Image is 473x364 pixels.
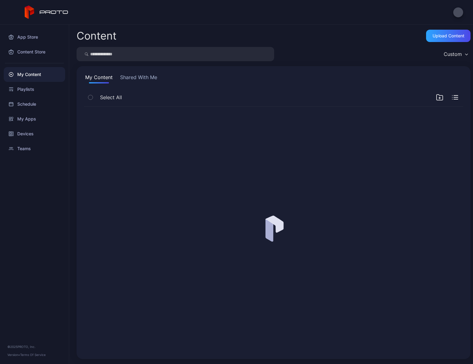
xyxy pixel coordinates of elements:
[100,94,122,101] span: Select All
[4,67,65,82] a: My Content
[4,97,65,112] a: Schedule
[4,30,65,44] a: App Store
[7,353,20,357] span: Version •
[441,47,471,61] button: Custom
[84,74,114,83] button: My Content
[426,30,471,42] button: Upload Content
[4,112,65,126] a: My Apps
[77,31,116,41] div: Content
[119,74,158,83] button: Shared With Me
[7,344,61,349] div: © 2025 PROTO, Inc.
[4,126,65,141] a: Devices
[20,353,46,357] a: Terms Of Service
[4,141,65,156] a: Teams
[4,82,65,97] a: Playlists
[444,51,462,57] div: Custom
[4,44,65,59] a: Content Store
[433,33,464,38] div: Upload Content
